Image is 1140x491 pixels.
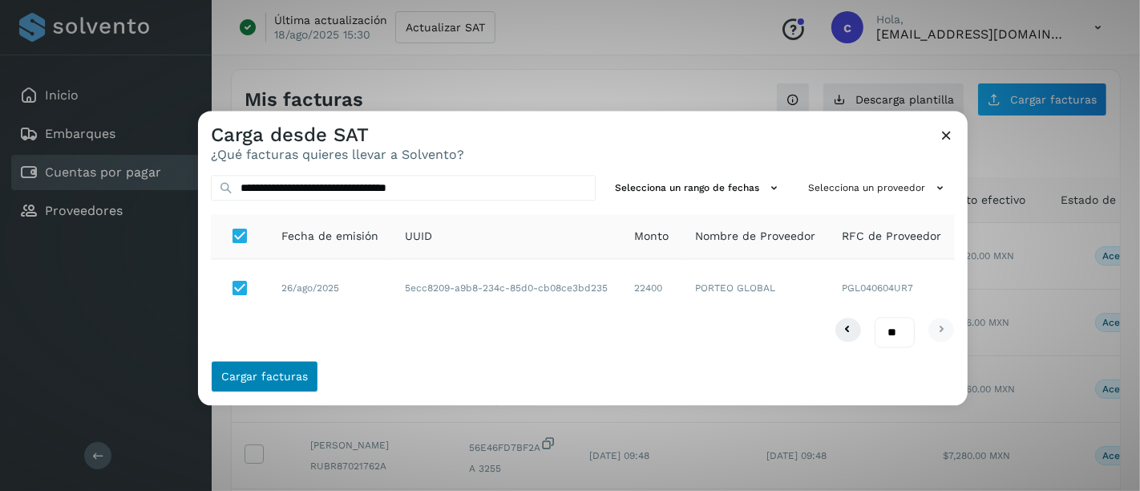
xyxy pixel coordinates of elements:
[829,259,955,317] td: PGL040604UR7
[281,228,378,245] span: Fecha de emisión
[802,175,955,201] button: Selecciona un proveedor
[405,228,432,245] span: UUID
[211,147,464,162] p: ¿Qué facturas quieres llevar a Solvento?
[635,228,669,245] span: Monto
[211,124,464,147] h3: Carga desde SAT
[682,259,829,317] td: PORTEO GLOBAL
[842,228,941,245] span: RFC de Proveedor
[608,175,789,201] button: Selecciona un rango de fechas
[695,228,815,245] span: Nombre de Proveedor
[269,259,392,317] td: 26/ago/2025
[622,259,682,317] td: 22400
[221,371,308,383] span: Cargar facturas
[211,361,318,393] button: Cargar facturas
[392,259,622,317] td: 5ecc8209-a9b8-234c-85d0-cb08ce3bd235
